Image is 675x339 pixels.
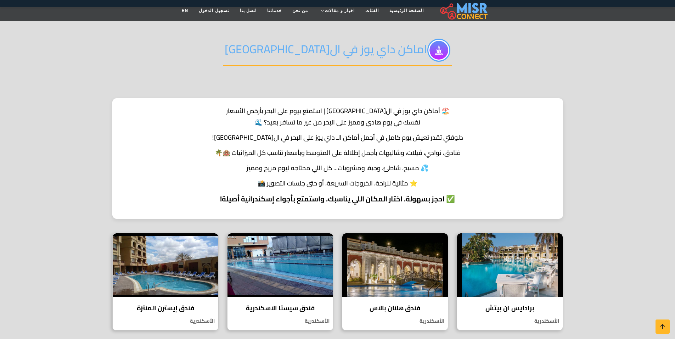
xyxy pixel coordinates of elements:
[348,304,443,312] h4: فندق هلنان بالاس
[121,194,554,204] p: ✅ احجز بسهولة، اختار المكان اللي يناسبك، واستمتع بأجواء إسكندرانية أصيلة!
[235,4,262,17] a: اتصل بنا
[262,4,287,17] a: خدماتنا
[227,233,333,297] img: فندق سيستا الاسكندرية
[121,107,554,115] h1: 🏖️ أماكن داي يوز في ال[GEOGRAPHIC_DATA] | استمتع بيوم على البحر بأرخص الأسعار
[113,317,218,325] p: الأسكندرية
[121,117,554,127] p: نفسك في يوم هادي ومميز على البحر من غير ما تسافر بعيد؟ 🌊
[427,39,450,62] img: ZYdNikxKCXaJb8C8X8Vj.png
[227,317,333,325] p: الأسكندرية
[121,178,554,188] p: ⭐ مثالية للراحة، الخروجات السريعة، أو حتى جلسات التصوير 📸
[325,7,355,14] span: اخبار و مقالات
[384,4,429,17] a: الصفحة الرئيسية
[223,233,338,330] a: فندق سيستا الاسكندرية فندق سيستا الاسكندرية الأسكندرية
[287,4,313,17] a: من نحن
[440,2,488,20] img: main.misr_connect
[121,133,554,142] p: دلوقتي تقدر تعيش يوم كامل في أجمل أماكن الـ داي يوز على البحر في ال[GEOGRAPHIC_DATA]!
[338,233,452,330] a: فندق هلنان بالاس فندق هلنان بالاس الأسكندرية
[121,148,554,157] p: فنادق، نوادي، ڤيلات، وشاليهات بأجمل إطلالة على المتوسط وبأسعار تناسب كل الميزانيات 🏨🌴
[108,233,223,330] a: فندق إيسترن المنتزة فندق إيسترن المنتزة الأسكندرية
[342,317,448,325] p: الأسكندرية
[457,233,563,297] img: برادايس ان بيتش
[452,233,567,330] a: برادايس ان بيتش برادايس ان بيتش الأسكندرية
[360,4,384,17] a: الفئات
[313,4,360,17] a: اخبار و مقالات
[193,4,234,17] a: تسجيل الدخول
[342,233,448,297] img: فندق هلنان بالاس
[113,233,218,297] img: فندق إيسترن المنتزة
[457,317,563,325] p: الأسكندرية
[176,4,194,17] a: EN
[118,304,213,312] h4: فندق إيسترن المنتزة
[121,163,554,173] p: 💦 مسبح، شاطئ، وجبة، ومشروبات... كل اللي محتاجه ليوم مريح ومميز
[233,304,328,312] h4: فندق سيستا الاسكندرية
[223,39,452,66] h2: اماكن داي يوز في ال[GEOGRAPHIC_DATA]
[462,304,557,312] h4: برادايس ان بيتش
